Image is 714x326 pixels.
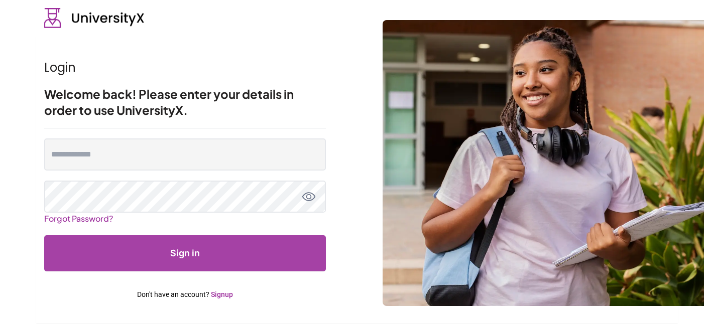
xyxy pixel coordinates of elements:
[44,235,326,271] button: Submit form
[44,8,145,28] img: UniversityX logo
[44,86,326,118] h2: Welcome back! Please enter your details in order to use UniversityX.
[302,190,316,204] button: toggle password view
[383,20,704,306] img: login background
[44,289,326,299] p: Don't have an account?
[44,209,113,228] a: Forgot Password?
[44,60,326,76] h1: Login
[211,290,233,298] a: Signup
